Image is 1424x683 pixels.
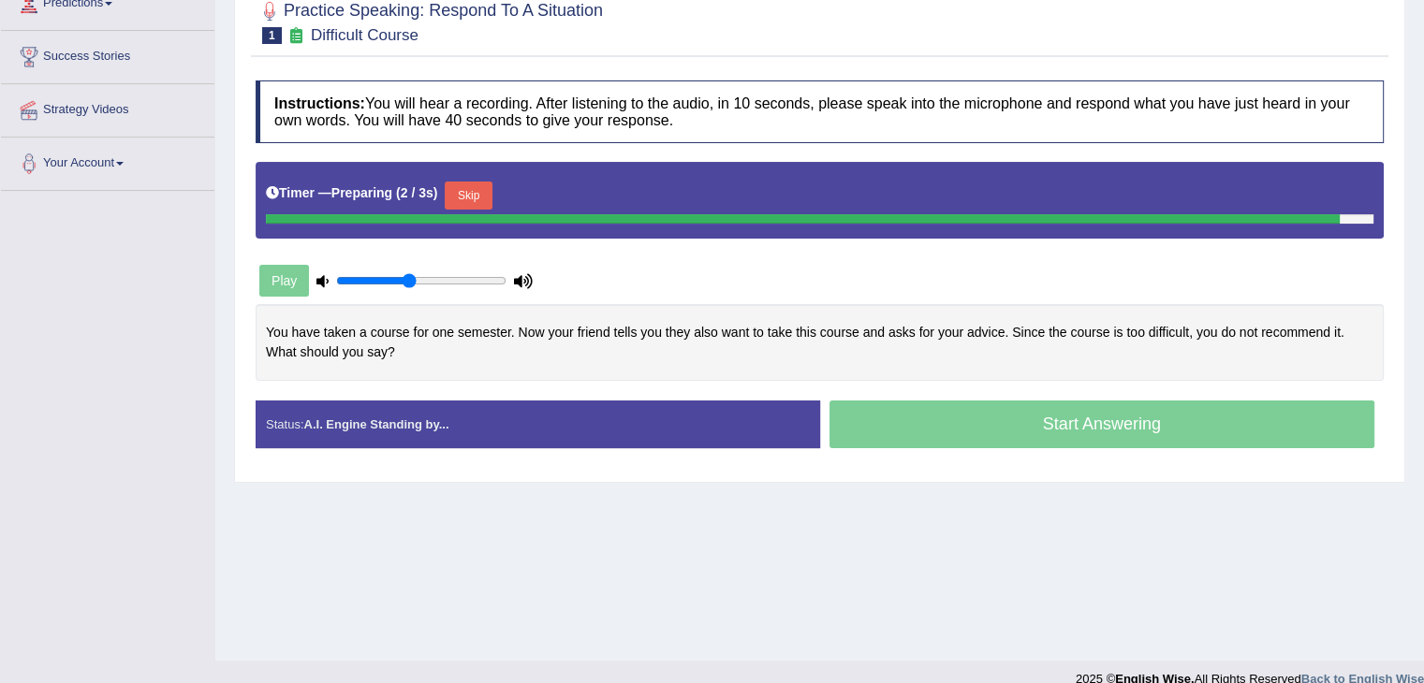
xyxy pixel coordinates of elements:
[303,417,448,431] strong: A.I. Engine Standing by...
[256,400,820,448] div: Status:
[401,185,433,200] b: 2 / 3s
[331,185,392,200] b: Preparing
[311,26,418,44] small: Difficult Course
[445,182,492,210] button: Skip
[256,304,1384,380] div: You have taken a course for one semester. Now your friend tells you they also want to take this c...
[1,31,214,78] a: Success Stories
[1,84,214,131] a: Strategy Videos
[266,186,437,200] h5: Timer —
[262,27,282,44] span: 1
[286,27,306,45] small: Exam occurring question
[274,95,365,111] b: Instructions:
[1,138,214,184] a: Your Account
[256,80,1384,143] h4: You will hear a recording. After listening to the audio, in 10 seconds, please speak into the mic...
[396,185,401,200] b: (
[433,185,438,200] b: )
